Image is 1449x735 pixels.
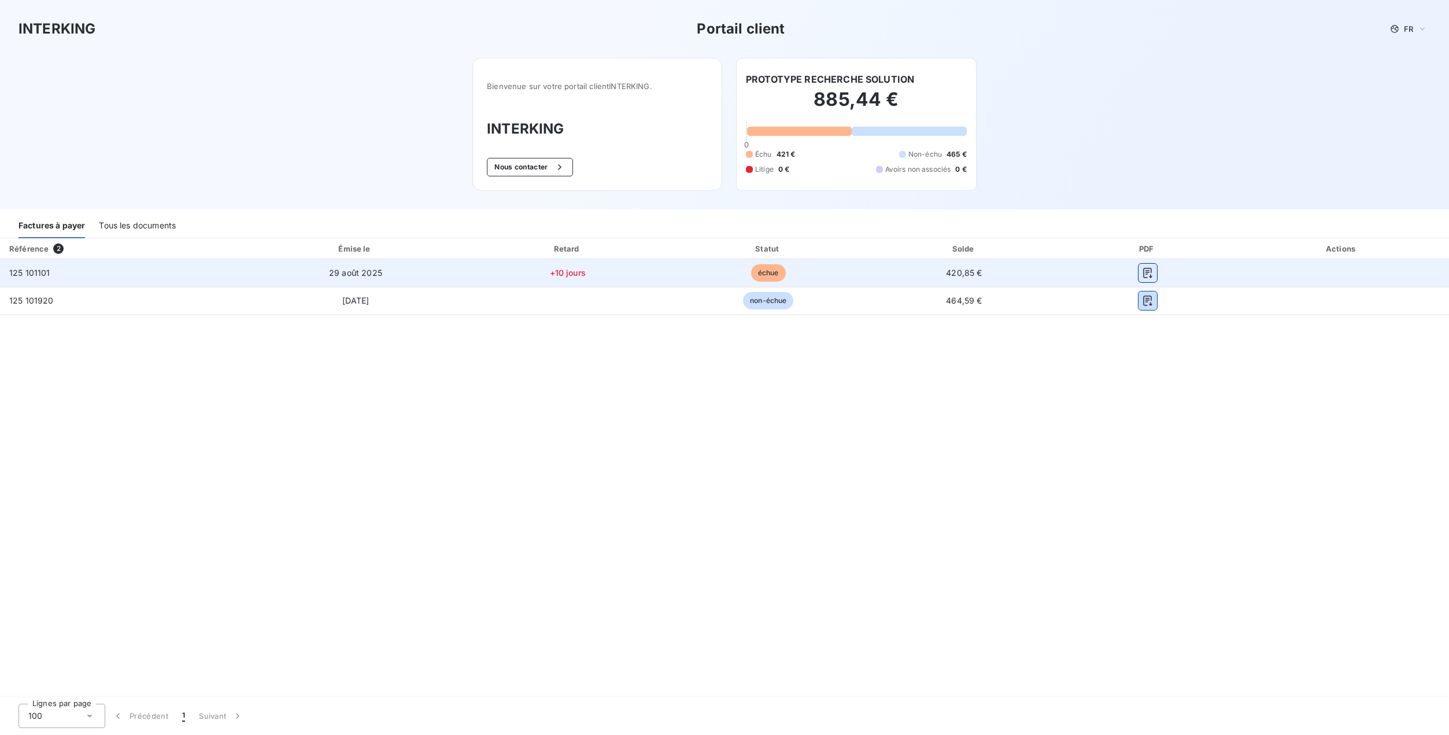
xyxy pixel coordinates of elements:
span: 464,59 € [946,296,982,305]
button: 1 [175,704,192,728]
span: +10 jours [550,268,586,278]
h3: INTERKING [487,119,708,139]
button: Précédent [105,704,175,728]
h3: Portail client [697,19,785,39]
span: Litige [755,164,774,175]
div: Factures à payer [19,214,85,238]
span: 29 août 2025 [329,268,382,278]
button: Nous contacter [487,158,572,176]
div: Solde [870,243,1058,254]
span: 0 [744,140,749,149]
span: 100 [28,710,42,722]
div: Statut [671,243,865,254]
span: 0 € [955,164,966,175]
span: FR [1404,24,1413,34]
div: Émise le [247,243,464,254]
span: 125 101920 [9,296,54,305]
div: Référence [9,244,49,253]
span: 420,85 € [946,268,982,278]
span: Non-échu [908,149,942,160]
span: 465 € [947,149,967,160]
span: 1 [182,710,185,722]
div: Actions [1237,243,1447,254]
span: 2 [53,243,64,254]
h6: PROTOTYPE RECHERCHE SOLUTION [746,72,914,86]
div: PDF [1063,243,1233,254]
h2: 885,44 € [746,88,967,123]
span: non-échue [743,292,793,309]
div: Tous les documents [99,214,176,238]
h3: INTERKING [19,19,95,39]
span: échue [751,264,786,282]
span: Avoirs non associés [885,164,951,175]
span: 125 101101 [9,268,50,278]
span: Échu [755,149,772,160]
span: [DATE] [342,296,369,305]
span: 421 € [777,149,796,160]
span: 0 € [778,164,789,175]
button: Suivant [192,704,250,728]
span: Bienvenue sur votre portail client INTERKING . [487,82,708,91]
div: Retard [468,243,667,254]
